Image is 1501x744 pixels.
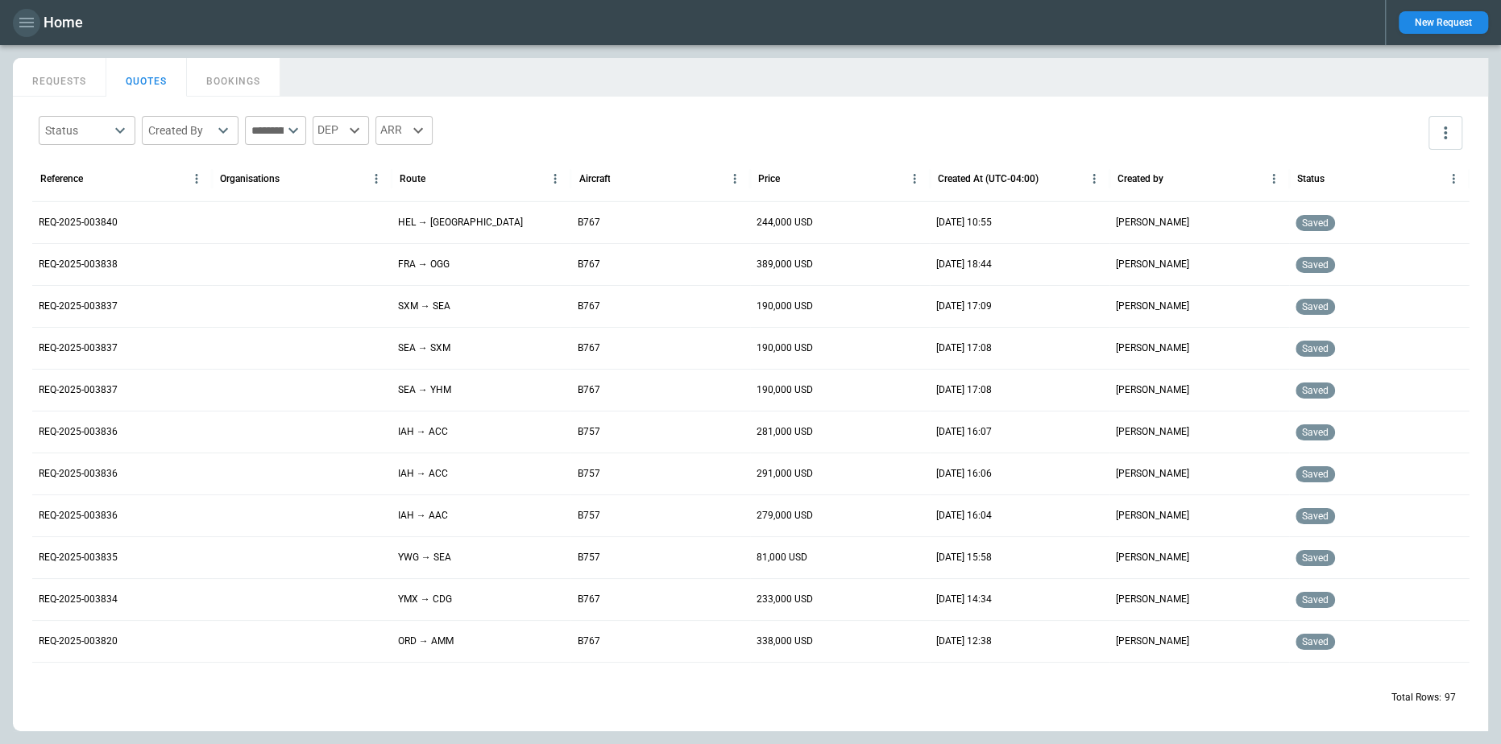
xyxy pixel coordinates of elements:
button: Reference column menu [185,167,208,190]
p: [PERSON_NAME] [1116,216,1189,229]
p: B767 [577,258,599,271]
span: saved [1299,510,1332,522]
p: [PERSON_NAME] [1116,425,1189,439]
button: Status column menu [1442,167,1465,190]
p: REQ-2025-003837 [39,383,118,397]
button: Aircraft column menu [724,167,746,190]
p: Total Rows: [1391,691,1441,705]
p: B757 [577,467,599,481]
button: Created At (UTC-04:00) column menu [1083,167,1105,190]
p: 16/09/2025 16:07 [936,425,992,439]
p: IAH → AAC [398,509,448,523]
p: 16/09/2025 12:38 [936,634,992,648]
h1: Home [44,13,83,32]
p: SEA → YHM [398,383,451,397]
span: saved [1299,594,1332,606]
p: REQ-2025-003835 [39,551,118,564]
p: B767 [577,216,599,229]
p: 81,000 USD [757,551,807,564]
span: saved [1299,552,1332,564]
p: B767 [577,593,599,606]
div: Reference [40,173,83,184]
p: REQ-2025-003837 [39,300,118,313]
p: 281,000 USD [757,425,813,439]
p: B767 [577,341,599,355]
button: Organisations column menu [365,167,388,190]
p: 291,000 USD [757,467,813,481]
div: Aircraft [578,173,610,184]
p: 16/09/2025 15:58 [936,551,992,564]
p: REQ-2025-003820 [39,634,118,648]
span: saved [1299,343,1332,354]
p: REQ-2025-003837 [39,341,118,355]
span: saved [1299,217,1332,229]
div: Route [400,173,425,184]
p: 16/09/2025 16:06 [936,467,992,481]
span: saved [1299,469,1332,480]
p: 16/09/2025 16:04 [936,509,992,523]
button: New Request [1399,11,1488,34]
div: Created by [1117,173,1163,184]
span: saved [1299,301,1332,312]
p: SEA → SXM [398,341,450,355]
p: YWG → SEA [398,551,451,564]
p: B757 [577,551,599,564]
button: QUOTES [106,58,187,97]
button: Created by column menu [1263,167,1285,190]
p: 279,000 USD [757,509,813,523]
p: SXM → SEA [398,300,450,313]
p: IAH → ACC [398,425,448,439]
p: 97 [1445,691,1456,705]
p: REQ-2025-003836 [39,467,118,481]
div: ARR [375,116,433,145]
p: B767 [577,300,599,313]
p: [PERSON_NAME] [1116,551,1189,564]
p: 16/09/2025 18:44 [936,258,992,271]
button: Route column menu [544,167,566,190]
p: [PERSON_NAME] [1116,509,1189,523]
p: 16/09/2025 14:34 [936,593,992,606]
p: YMX → CDG [398,593,452,606]
p: 16/09/2025 17:08 [936,383,992,397]
p: [PERSON_NAME] [1116,467,1189,481]
p: 190,000 USD [757,383,813,397]
div: Created At (UTC-04:00) [938,173,1039,184]
p: B757 [577,425,599,439]
p: [PERSON_NAME] [1116,258,1189,271]
p: [PERSON_NAME] [1116,341,1189,355]
span: saved [1299,385,1332,396]
p: REQ-2025-003840 [39,216,118,229]
span: saved [1299,636,1332,647]
p: REQ-2025-003834 [39,593,118,606]
button: more [1428,116,1462,150]
p: HEL → JFK [398,216,523,229]
p: 244,000 USD [757,216,813,229]
p: 16/09/2025 17:08 [936,341,992,355]
p: [PERSON_NAME] [1116,300,1189,313]
span: saved [1299,259,1332,271]
p: B767 [577,634,599,648]
button: BOOKINGS [187,58,280,97]
p: [PERSON_NAME] [1116,634,1189,648]
p: IAH → ACC [398,467,448,481]
button: REQUESTS [13,58,106,97]
p: ORD → AMM [398,634,454,648]
div: Organisations [220,173,280,184]
p: FRA → OGG [398,258,450,271]
p: B767 [577,383,599,397]
p: 233,000 USD [757,593,813,606]
p: 338,000 USD [757,634,813,648]
p: REQ-2025-003838 [39,258,118,271]
button: Price column menu [903,167,926,190]
span: saved [1299,427,1332,438]
p: 16/09/2025 17:09 [936,300,992,313]
p: B757 [577,509,599,523]
p: 190,000 USD [757,341,813,355]
div: Created By [148,122,213,138]
p: [PERSON_NAME] [1116,593,1189,606]
div: Price [758,173,780,184]
div: Status [45,122,110,138]
div: Status [1297,173,1325,184]
p: 17/09/2025 10:55 [936,216,992,229]
div: DEP [313,116,369,145]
